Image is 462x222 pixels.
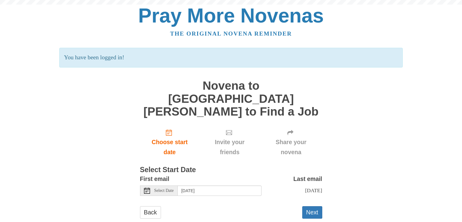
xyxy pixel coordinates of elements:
span: Choose start date [146,137,193,157]
a: The original novena reminder [170,30,292,37]
span: Select Date [154,189,174,193]
div: Click "Next" to confirm your start date first. [199,124,260,160]
a: Back [140,206,161,219]
p: You have been logged in! [59,48,403,68]
a: Choose start date [140,124,200,160]
span: Invite your friends [205,137,254,157]
span: Share your novena [266,137,316,157]
button: Next [302,206,322,219]
label: First email [140,174,169,184]
div: Click "Next" to confirm your start date first. [260,124,322,160]
h1: Novena to [GEOGRAPHIC_DATA][PERSON_NAME] to Find a Job [140,79,322,118]
span: [DATE] [305,187,322,193]
label: Last email [293,174,322,184]
h3: Select Start Date [140,166,322,174]
a: Pray More Novenas [138,4,324,27]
